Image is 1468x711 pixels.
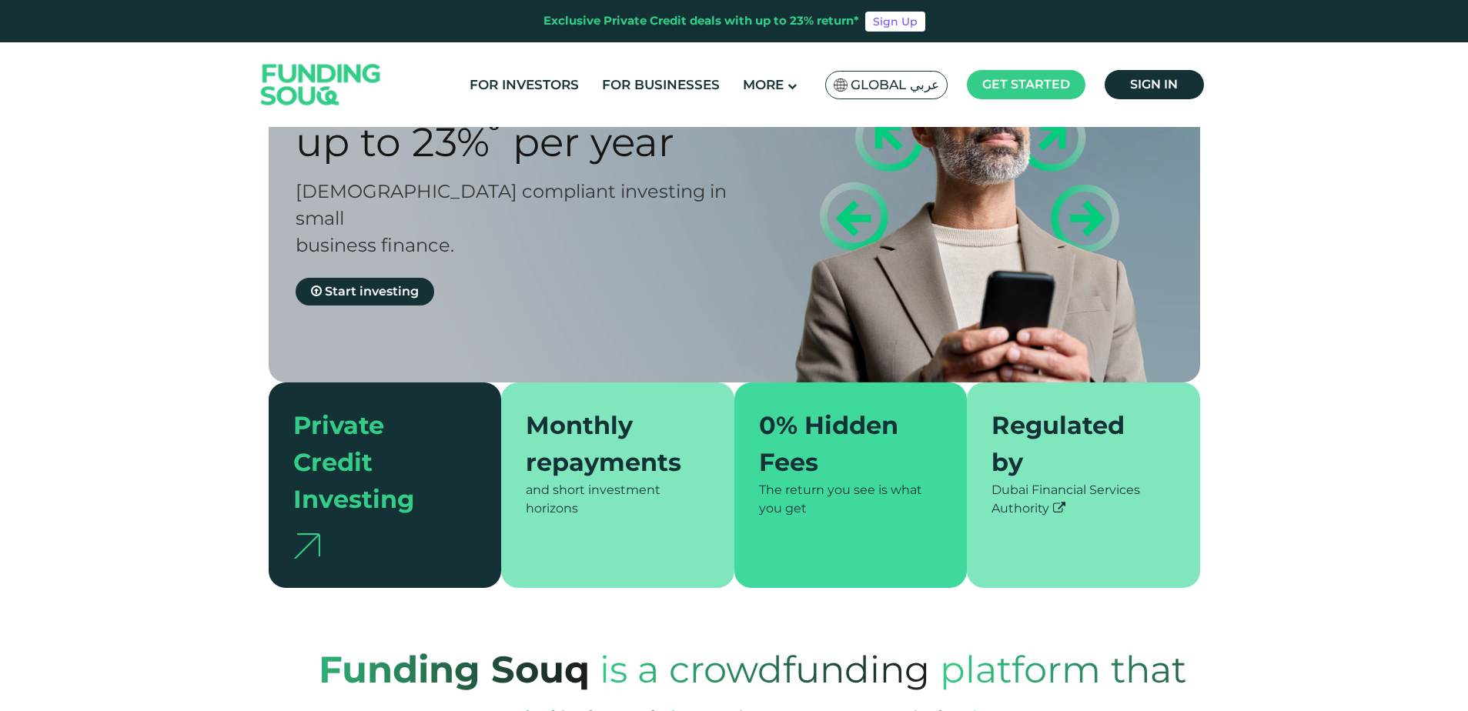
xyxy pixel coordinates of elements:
[246,46,396,124] img: Logo
[526,407,691,481] div: Monthly repayments
[759,481,943,518] div: The return you see is what you get
[743,77,784,92] span: More
[991,407,1157,481] div: Regulated by
[293,533,320,559] img: arrow
[296,278,434,305] a: Start investing
[600,632,930,707] span: is a crowdfunding
[834,78,848,92] img: SA Flag
[982,77,1070,92] span: Get started
[543,12,859,30] div: Exclusive Private Credit deals with up to 23% return*
[851,76,939,94] span: Global عربي
[296,180,727,256] span: [DEMOGRAPHIC_DATA] compliant investing in small business finance.
[598,72,724,98] a: For Businesses
[1105,70,1204,99] a: Sign in
[325,284,419,299] span: Start investing
[1130,77,1178,92] span: Sign in
[513,118,674,166] span: Per Year
[526,481,710,518] div: and short investment horizons
[991,481,1175,518] div: Dubai Financial Services Authority
[296,118,490,166] span: Up to 23%
[319,647,590,692] strong: Funding Souq
[466,72,583,98] a: For Investors
[759,407,925,481] div: 0% Hidden Fees
[293,407,459,518] div: Private Credit Investing
[865,12,925,32] a: Sign Up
